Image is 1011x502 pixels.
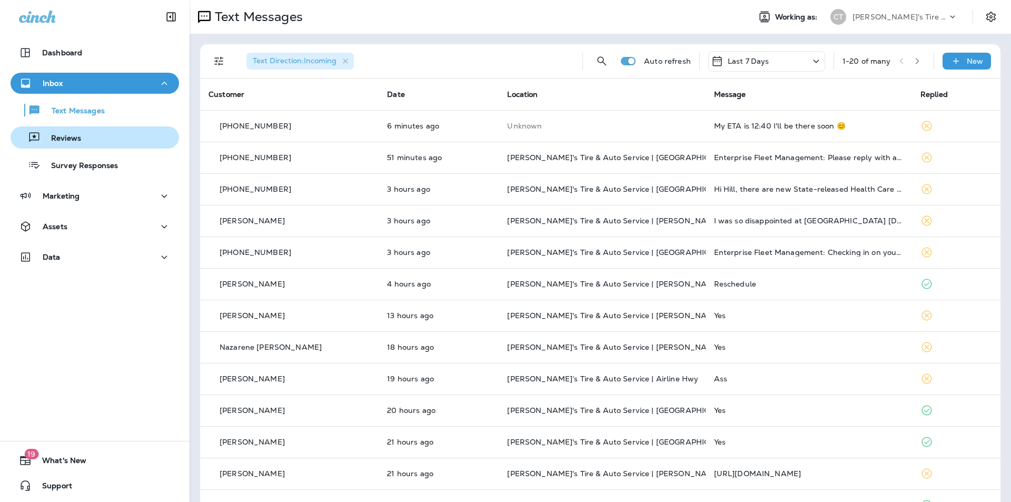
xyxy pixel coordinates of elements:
p: Aug 22, 2025 09:20 AM [387,185,490,193]
p: Aug 21, 2025 03:19 PM [387,438,490,446]
p: Aug 22, 2025 08:01 AM [387,280,490,288]
div: Yes [714,438,904,446]
button: Filters [209,51,230,72]
p: Marketing [43,192,80,200]
span: Message [714,90,746,99]
p: This customer does not have a last location and the phone number they messaged is not assigned to... [507,122,697,130]
span: [PERSON_NAME]'s Tire & Auto Service | [PERSON_NAME] [507,469,721,478]
p: [PERSON_NAME] [220,406,285,415]
p: New [967,57,983,65]
div: Yes [714,311,904,320]
span: [PERSON_NAME]'s Tire & Auto Service | [GEOGRAPHIC_DATA] [507,153,738,162]
span: Replied [920,90,948,99]
span: [PERSON_NAME]'s Tire & Auto Service | [GEOGRAPHIC_DATA] [507,184,738,194]
span: Location [507,90,538,99]
p: Aug 21, 2025 05:56 PM [387,343,490,351]
p: Nazarene [PERSON_NAME] [220,343,322,351]
button: Assets [11,216,179,237]
p: [PERSON_NAME] [220,469,285,478]
span: Support [32,481,72,494]
p: Survey Responses [41,161,118,171]
div: I was so disappointed at Chabills yesterday. They couldn't get mine nor my daughter's credit card... [714,216,904,225]
span: What's New [32,456,86,469]
p: [PERSON_NAME] [220,311,285,320]
p: [PERSON_NAME] [220,438,285,446]
span: Text Direction : Incoming [253,56,336,65]
p: [PERSON_NAME] [220,280,285,288]
p: Aug 21, 2025 03:59 PM [387,406,490,415]
div: Enterprise Fleet Management: Please reply with a number 1-5 (5 is best) to rate your service [714,153,904,162]
p: Last 7 Days [728,57,769,65]
button: Support [11,475,179,496]
p: [PHONE_NUMBER] [220,248,291,257]
p: [PERSON_NAME] [220,216,285,225]
button: Inbox [11,73,179,94]
button: Settings [982,7,1000,26]
div: Enterprise Fleet Management: Checking in on your roadside event. Please let us know if: A) Vehicl... [714,248,904,257]
div: Yes [714,406,904,415]
div: My ETA is 12:40 I'll be there soon 😊 [714,122,904,130]
div: Text Direction:Incoming [246,53,354,70]
p: Aug 22, 2025 11:35 AM [387,153,490,162]
p: Aug 21, 2025 03:19 PM [387,469,490,478]
p: Aug 22, 2025 09:07 AM [387,216,490,225]
div: Yes [714,343,904,351]
button: Data [11,247,179,268]
span: [PERSON_NAME]'s Tire & Auto Service | [GEOGRAPHIC_DATA] [507,248,738,257]
p: Aug 21, 2025 04:48 PM [387,375,490,383]
div: Ass [714,375,904,383]
div: 1 - 20 of many [843,57,891,65]
button: Reviews [11,126,179,149]
span: Working as: [775,13,820,22]
button: Search Messages [591,51,612,72]
button: Dashboard [11,42,179,63]
p: [PERSON_NAME] [220,375,285,383]
p: Aug 21, 2025 10:33 PM [387,311,490,320]
p: Aug 22, 2025 09:00 AM [387,248,490,257]
button: 19What's New [11,450,179,471]
p: Inbox [43,79,63,87]
span: Customer [209,90,244,99]
button: Text Messages [11,99,179,121]
p: Text Messages [41,106,105,116]
button: Marketing [11,185,179,206]
span: [PERSON_NAME]'s Tire & Auto Service | [PERSON_NAME][GEOGRAPHIC_DATA] [507,279,803,289]
div: Reschedule [714,280,904,288]
button: Survey Responses [11,154,179,176]
div: CT [830,9,846,25]
p: [PERSON_NAME]'s Tire & Auto [853,13,947,21]
p: Data [43,253,61,261]
p: Aug 22, 2025 12:20 PM [387,122,490,130]
p: Auto refresh [644,57,691,65]
button: Collapse Sidebar [156,6,186,27]
p: Dashboard [42,48,82,57]
p: [PHONE_NUMBER] [220,185,291,193]
span: [PERSON_NAME]’s Tire & Auto Service | Airline Hwy [507,374,698,383]
span: [PERSON_NAME]'s Tire & Auto Service | [GEOGRAPHIC_DATA][PERSON_NAME] [507,437,803,447]
span: Date [387,90,405,99]
span: [PERSON_NAME]'s Tire & Auto Service | [PERSON_NAME] [507,216,721,225]
div: https://youtube.com/shorts/3d_l59U7ryA?si=HEORc-qZf1m91Mnc [714,469,904,478]
p: Assets [43,222,67,231]
p: Text Messages [211,9,303,25]
span: [PERSON_NAME]'s Tire & Auto Service | [PERSON_NAME] [507,311,721,320]
p: [PHONE_NUMBER] [220,153,291,162]
div: Hi Hill, there are new State-released Health Care options that offer inexpensive premiums! Can I ... [714,185,904,193]
span: [PERSON_NAME]'s Tire & Auto Service | [PERSON_NAME] [507,342,721,352]
p: Reviews [41,134,81,144]
span: 19 [24,449,38,459]
span: [PERSON_NAME]'s Tire & Auto Service | [GEOGRAPHIC_DATA] [507,406,738,415]
p: [PHONE_NUMBER] [220,122,291,130]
